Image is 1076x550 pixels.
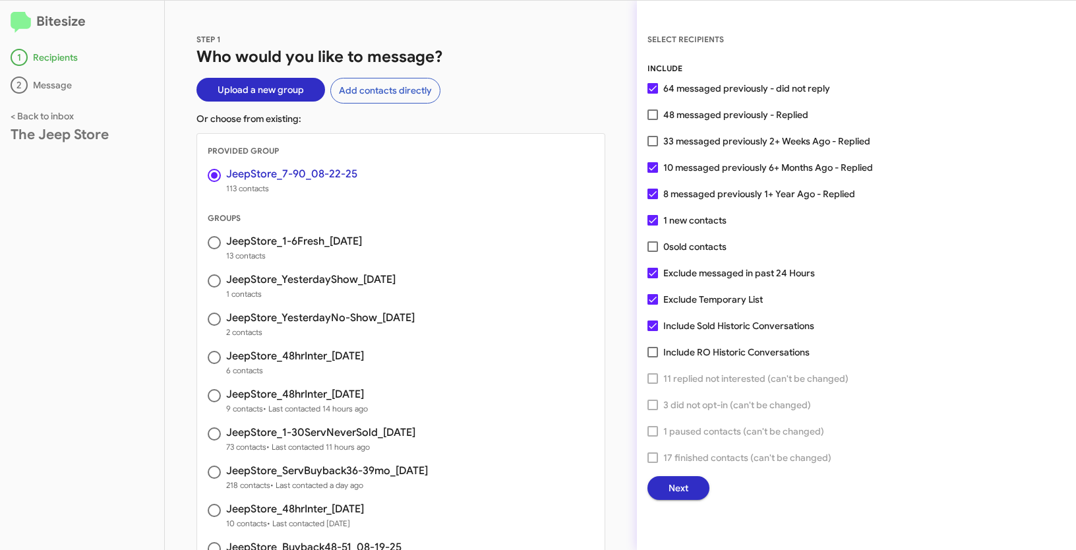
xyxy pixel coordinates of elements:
h3: JeepStore_48hrInter_[DATE] [226,351,364,361]
span: 10 messaged previously 6+ Months Ago - Replied [663,160,873,175]
span: Next [669,476,688,500]
span: • Last contacted [DATE] [267,518,350,528]
span: • Last contacted 14 hours ago [263,404,368,413]
span: 17 finished contacts (can't be changed) [663,450,831,466]
span: Exclude Temporary List [663,291,763,307]
h2: Bitesize [11,11,154,33]
div: Recipients [11,49,154,66]
span: 0 [663,239,727,255]
span: 218 contacts [226,479,428,492]
h1: Who would you like to message? [196,46,605,67]
button: Upload a new group [196,78,325,102]
div: GROUPS [197,212,605,225]
div: Message [11,76,154,94]
div: PROVIDED GROUP [197,144,605,158]
span: Include Sold Historic Conversations [663,318,814,334]
h3: JeepStore_ServBuyback36-39mo_[DATE] [226,466,428,476]
img: logo-minimal.svg [11,12,31,33]
span: 73 contacts [226,441,415,454]
span: 9 contacts [226,402,368,415]
h3: JeepStore_7-90_08-22-25 [226,169,357,179]
span: 3 did not opt-in (can't be changed) [663,397,811,413]
span: STEP 1 [196,34,221,44]
div: The Jeep Store [11,128,154,141]
button: Next [647,476,709,500]
h3: JeepStore_48hrInter_[DATE] [226,389,368,400]
span: 1 new contacts [663,212,727,228]
span: 1 contacts [226,288,396,301]
span: 10 contacts [226,517,364,530]
span: Upload a new group [218,78,304,102]
span: 13 contacts [226,249,362,262]
h3: JeepStore_YesterdayNo-Show_[DATE] [226,313,415,323]
button: Add contacts directly [330,78,440,104]
span: 113 contacts [226,182,357,195]
div: 2 [11,76,28,94]
div: 1 [11,49,28,66]
span: • Last contacted a day ago [270,480,363,490]
span: 11 replied not interested (can't be changed) [663,371,849,386]
span: Include RO Historic Conversations [663,344,810,360]
span: 8 messaged previously 1+ Year Ago - Replied [663,186,855,202]
a: < Back to inbox [11,110,74,122]
span: 33 messaged previously 2+ Weeks Ago - Replied [663,133,870,149]
span: 2 contacts [226,326,415,339]
span: 1 paused contacts (can't be changed) [663,423,824,439]
h3: JeepStore_48hrInter_[DATE] [226,504,364,514]
span: 64 messaged previously - did not reply [663,80,830,96]
span: • Last contacted 11 hours ago [266,442,370,452]
span: SELECT RECIPIENTS [647,34,724,44]
span: 48 messaged previously - Replied [663,107,808,123]
span: sold contacts [669,241,727,253]
h3: JeepStore_1-6Fresh_[DATE] [226,236,362,247]
div: INCLUDE [647,62,1065,75]
p: Or choose from existing: [196,112,605,125]
h3: JeepStore_YesterdayShow_[DATE] [226,274,396,285]
h3: JeepStore_1-30ServNeverSold_[DATE] [226,427,415,438]
span: 6 contacts [226,364,364,377]
span: Exclude messaged in past 24 Hours [663,265,815,281]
